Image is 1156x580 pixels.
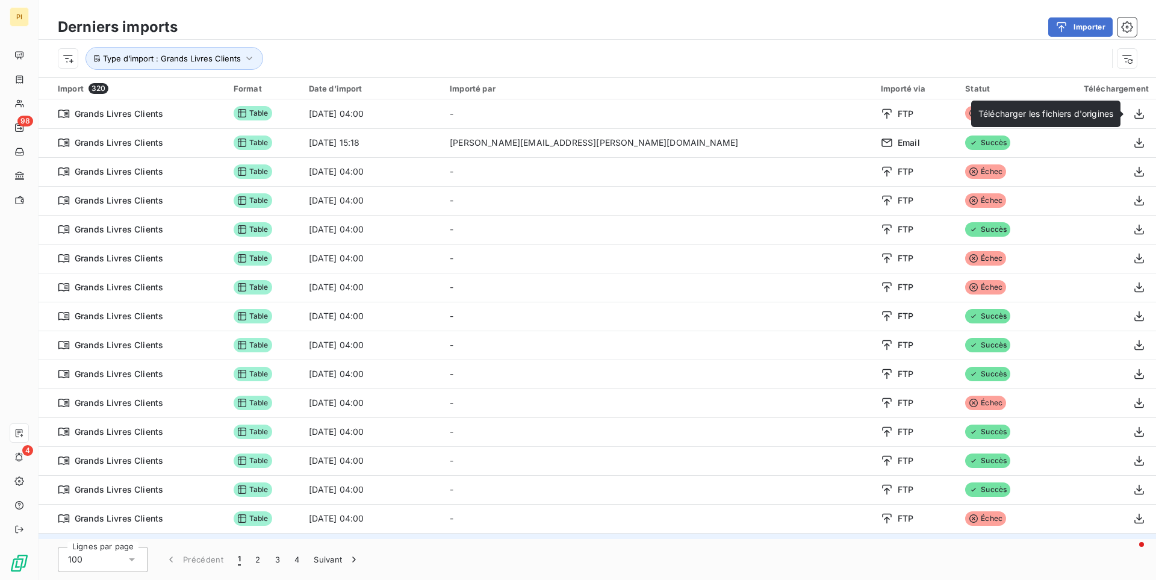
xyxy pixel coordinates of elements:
span: Succès [965,425,1010,439]
span: FTP [898,310,913,322]
div: Import [58,83,219,94]
span: Table [234,222,272,237]
span: Grands Livres Clients [75,455,163,467]
span: FTP [898,368,913,380]
span: Échec [965,511,1006,526]
span: 98 [17,116,33,126]
td: [DATE] 04:00 [302,360,443,388]
div: Importé via [881,84,951,93]
span: Type d’import : Grands Livres Clients [103,54,241,63]
span: FTP [898,426,913,438]
td: [DATE] 04:00 [302,302,443,331]
div: Importé par [450,84,866,93]
button: Type d’import : Grands Livres Clients [85,47,263,70]
span: Succès [965,136,1010,150]
span: Table [234,482,272,497]
img: Logo LeanPay [10,553,29,573]
span: FTP [898,195,913,207]
div: Format [234,84,294,93]
span: Table [234,136,272,150]
span: Succès [965,482,1010,497]
td: [DATE] 04:00 [302,446,443,475]
span: Échec [965,193,1006,208]
span: Grands Livres Clients [75,339,163,351]
span: FTP [898,455,913,467]
td: [DATE] 04:00 [302,388,443,417]
button: 3 [268,547,287,572]
span: Table [234,309,272,323]
h3: Derniers imports [58,16,178,38]
td: - [443,215,874,244]
button: Précédent [158,547,231,572]
span: 1 [238,553,241,566]
span: Échec [965,280,1006,295]
span: Grands Livres Clients [75,223,163,235]
button: Importer [1048,17,1113,37]
span: Grands Livres Clients [75,484,163,496]
span: Grands Livres Clients [75,281,163,293]
td: - [443,475,874,504]
td: [DATE] 04:00 [302,244,443,273]
span: 4 [22,445,33,456]
td: [DATE] 04:00 [302,186,443,215]
span: Email [898,137,920,149]
span: FTP [898,339,913,351]
span: FTP [898,513,913,525]
span: Table [234,454,272,468]
span: Table [234,367,272,381]
td: [PERSON_NAME][EMAIL_ADDRESS][PERSON_NAME][DOMAIN_NAME] [443,128,874,157]
span: Grands Livres Clients [75,137,163,149]
span: Échec [965,396,1006,410]
span: Grands Livres Clients [75,166,163,178]
span: FTP [898,223,913,235]
td: - [443,533,874,562]
span: FTP [898,281,913,293]
span: 320 [89,83,108,94]
iframe: Intercom live chat [1115,539,1144,568]
span: Table [234,251,272,266]
button: Suivant [306,547,367,572]
span: FTP [898,108,913,120]
td: [DATE] 04:00 [302,273,443,302]
span: Table [234,511,272,526]
div: Statut [965,84,1036,93]
button: 1 [231,547,248,572]
td: [DATE] 04:00 [302,417,443,446]
button: 4 [287,547,306,572]
span: FTP [898,252,913,264]
span: Grands Livres Clients [75,252,163,264]
span: FTP [898,397,913,409]
td: [DATE] 04:00 [302,215,443,244]
div: Téléchargement [1050,84,1149,93]
span: Succès [965,309,1010,323]
div: Date d’import [309,84,436,93]
span: Succès [965,454,1010,468]
span: 100 [68,553,82,566]
td: - [443,99,874,128]
span: Table [234,396,272,410]
span: Grands Livres Clients [75,426,163,438]
span: Grands Livres Clients [75,310,163,322]
td: [DATE] 04:00 [302,331,443,360]
span: Grands Livres Clients [75,368,163,380]
td: - [443,273,874,302]
td: - [443,186,874,215]
td: - [443,360,874,388]
span: Échec [965,164,1006,179]
span: Succès [965,367,1010,381]
span: Table [234,106,272,120]
span: Table [234,425,272,439]
span: Échec [965,251,1006,266]
span: FTP [898,484,913,496]
td: - [443,331,874,360]
span: Table [234,193,272,208]
td: [DATE] 04:00 [302,99,443,128]
span: Table [234,338,272,352]
span: Télécharger les fichiers d'origines [978,108,1113,119]
span: Grands Livres Clients [75,513,163,525]
td: - [443,446,874,475]
span: Succès [965,338,1010,352]
span: Grands Livres Clients [75,108,163,120]
td: - [443,302,874,331]
span: Échec [965,106,1006,120]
